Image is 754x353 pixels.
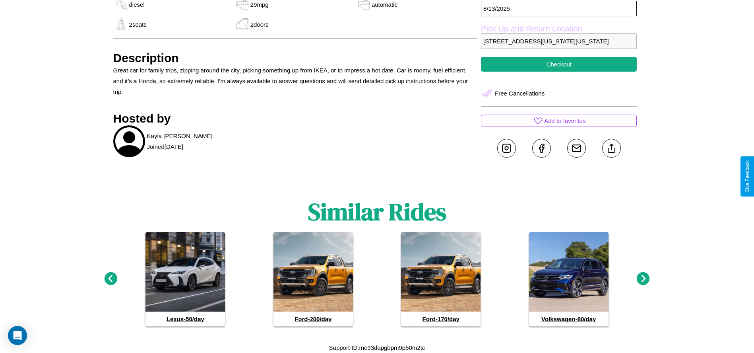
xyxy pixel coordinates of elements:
a: Ford-170/day [401,232,481,326]
h1: Similar Rides [308,195,446,228]
p: 2 doors [250,19,269,30]
p: [STREET_ADDRESS][US_STATE][US_STATE] [481,33,637,49]
h3: Description [113,51,477,65]
a: Ford-200/day [273,232,353,326]
div: Give Feedback [744,160,750,193]
a: Lexus-50/day [145,232,225,326]
button: Add to favorites [481,115,637,127]
p: Support ID: me93dapgbpm9p50m2tc [329,342,425,353]
img: gas [235,18,250,30]
h4: Ford - 200 /day [273,312,353,326]
p: Free Cancellations [495,88,545,99]
label: Pick Up and Return Location [481,24,637,33]
p: Kayla [PERSON_NAME] [147,131,213,141]
div: Open Intercom Messenger [8,326,27,345]
h4: Lexus - 50 /day [145,312,225,326]
h3: Hosted by [113,112,477,125]
p: 2 seats [129,19,147,30]
button: Checkout [481,57,637,72]
p: 8 / 13 / 2025 [481,1,637,16]
h4: Volkswagen - 80 /day [529,312,609,326]
h4: Ford - 170 /day [401,312,481,326]
p: Add to favorites [544,115,585,126]
p: Joined [DATE] [147,141,183,152]
p: Great car for family trips, zipping around the city, picking something up from IKEA, or to impres... [113,65,477,97]
a: Volkswagen-80/day [529,232,609,326]
img: gas [113,18,129,30]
